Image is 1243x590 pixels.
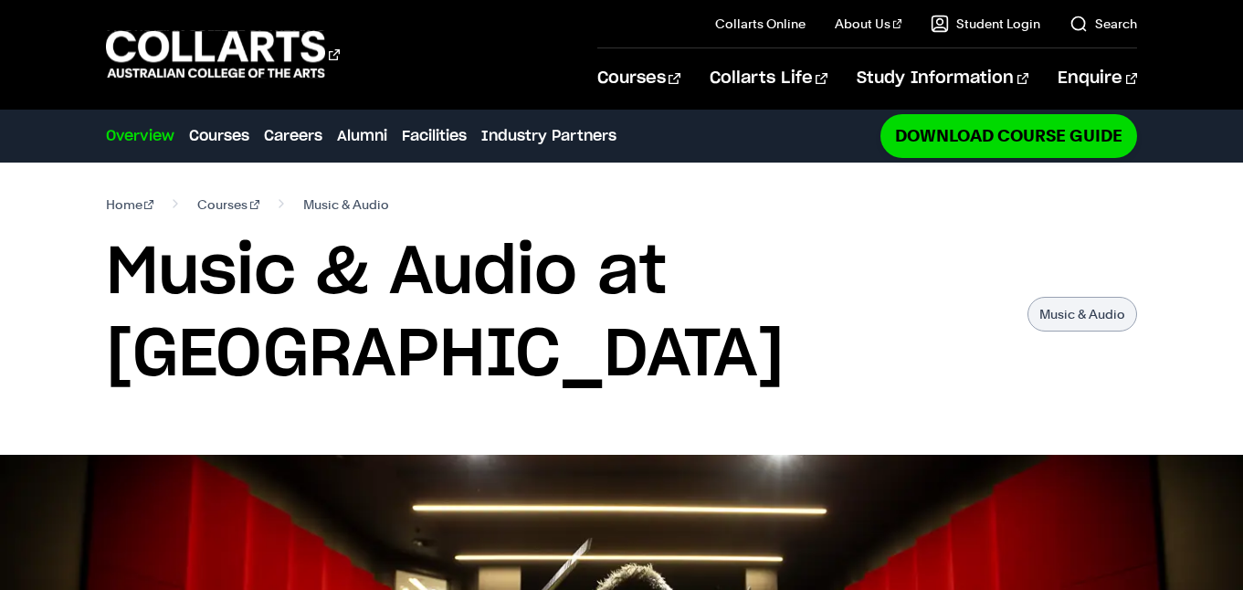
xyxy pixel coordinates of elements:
[106,232,1010,396] h1: Music & Audio at [GEOGRAPHIC_DATA]
[189,125,249,147] a: Courses
[264,125,322,147] a: Careers
[481,125,616,147] a: Industry Partners
[880,114,1137,157] a: Download Course Guide
[931,15,1040,33] a: Student Login
[597,48,680,109] a: Courses
[1027,297,1137,332] p: Music & Audio
[1058,48,1137,109] a: Enquire
[835,15,902,33] a: About Us
[197,192,259,217] a: Courses
[402,125,467,147] a: Facilities
[857,48,1028,109] a: Study Information
[106,125,174,147] a: Overview
[303,192,389,217] span: Music & Audio
[106,28,340,80] div: Go to homepage
[106,192,154,217] a: Home
[710,48,827,109] a: Collarts Life
[715,15,806,33] a: Collarts Online
[1069,15,1137,33] a: Search
[337,125,387,147] a: Alumni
